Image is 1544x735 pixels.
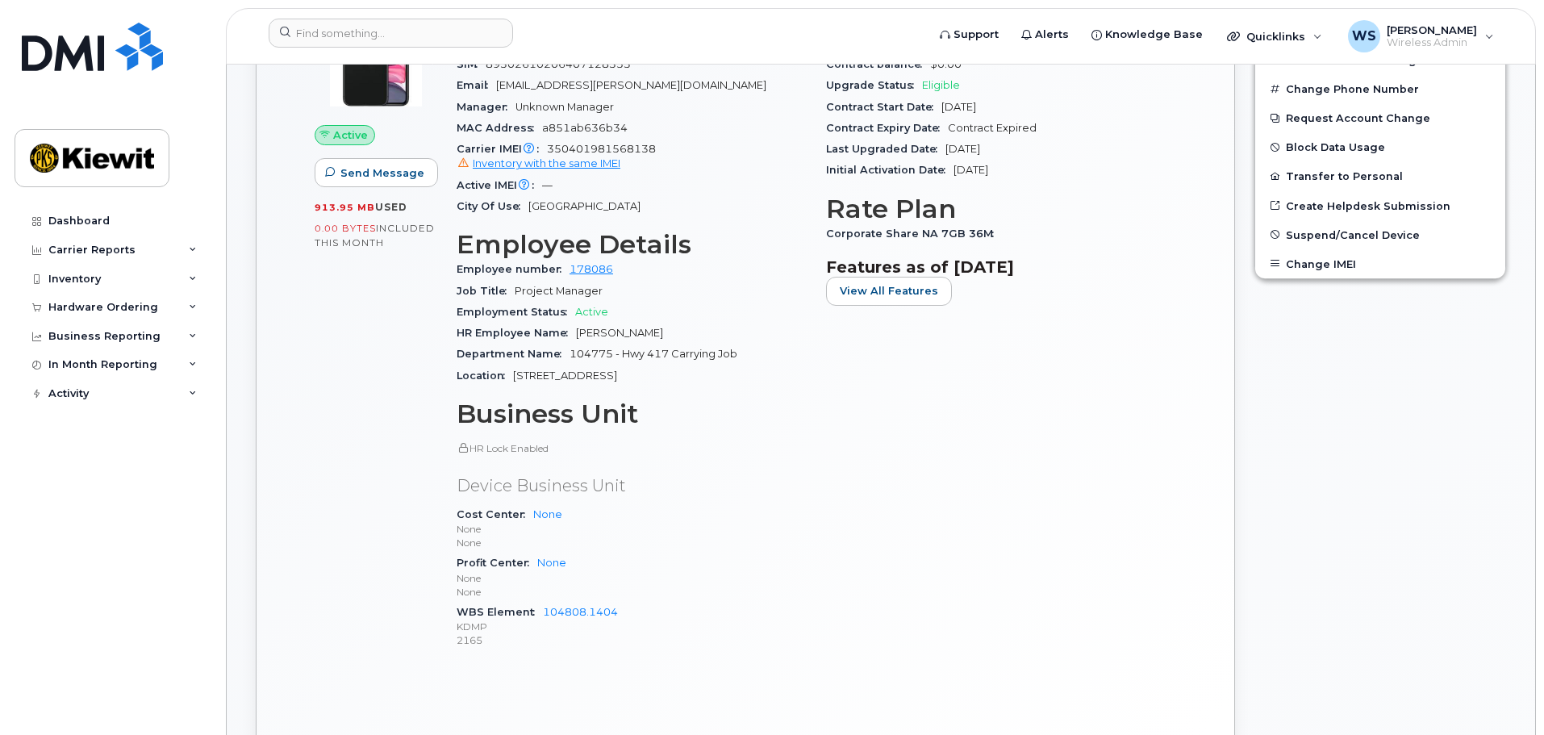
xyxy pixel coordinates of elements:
[826,277,952,306] button: View All Features
[826,101,941,113] span: Contract Start Date
[1474,665,1532,723] iframe: Messenger Launcher
[1035,27,1069,43] span: Alerts
[457,399,807,428] h3: Business Unit
[826,122,948,134] span: Contract Expiry Date
[576,327,663,339] span: [PERSON_NAME]
[457,143,807,172] span: 350401981568138
[1387,23,1477,36] span: [PERSON_NAME]
[954,164,988,176] span: [DATE]
[457,263,570,275] span: Employee number
[457,122,542,134] span: MAC Address
[826,143,945,155] span: Last Upgraded Date
[945,143,980,155] span: [DATE]
[315,158,438,187] button: Send Message
[948,122,1037,134] span: Contract Expired
[473,157,620,169] span: Inventory with the same IMEI
[1080,19,1214,51] a: Knowledge Base
[315,202,375,213] span: 913.95 MB
[1105,27,1203,43] span: Knowledge Base
[457,230,807,259] h3: Employee Details
[457,179,542,191] span: Active IMEI
[542,122,628,134] span: a851ab636b34
[315,222,435,248] span: included this month
[528,200,641,212] span: [GEOGRAPHIC_DATA]
[941,101,976,113] span: [DATE]
[1255,161,1505,190] button: Transfer to Personal
[1246,30,1305,43] span: Quicklinks
[457,157,620,169] a: Inventory with the same IMEI
[457,633,807,647] p: 2165
[457,557,537,569] span: Profit Center
[375,201,407,213] span: used
[457,536,807,549] p: None
[928,19,1010,51] a: Support
[457,143,547,155] span: Carrier IMEI
[1255,249,1505,278] button: Change IMEI
[1337,20,1505,52] div: William Sansom
[575,306,608,318] span: Active
[954,27,999,43] span: Support
[1255,103,1505,132] button: Request Account Change
[457,474,807,498] p: Device Business Unit
[826,228,1002,240] span: Corporate Share NA 7GB 36M
[315,223,376,234] span: 0.00 Bytes
[457,79,496,91] span: Email
[542,179,553,191] span: —
[457,306,575,318] span: Employment Status
[570,263,613,275] a: 178086
[457,200,528,212] span: City Of Use
[457,348,570,360] span: Department Name
[1255,220,1505,249] button: Suspend/Cancel Device
[537,557,566,569] a: None
[457,370,513,382] span: Location
[826,257,1176,277] h3: Features as of [DATE]
[457,620,807,633] p: KDMP
[457,522,807,536] p: None
[570,348,737,360] span: 104775 - Hwy 417 Carrying Job
[333,127,368,143] span: Active
[457,101,515,113] span: Manager
[1387,36,1477,49] span: Wireless Admin
[840,283,938,299] span: View All Features
[457,585,807,599] p: None
[513,370,617,382] span: [STREET_ADDRESS]
[826,194,1176,223] h3: Rate Plan
[922,79,960,91] span: Eligible
[1255,74,1505,103] button: Change Phone Number
[457,441,807,455] p: HR Lock Enabled
[457,508,533,520] span: Cost Center
[1010,19,1080,51] a: Alerts
[269,19,513,48] input: Find something...
[1286,228,1420,240] span: Suspend/Cancel Device
[457,285,515,297] span: Job Title
[533,508,562,520] a: None
[515,101,614,113] span: Unknown Manager
[496,79,766,91] span: [EMAIL_ADDRESS][PERSON_NAME][DOMAIN_NAME]
[1286,54,1417,66] span: Enable Call Forwarding
[515,285,603,297] span: Project Manager
[1255,191,1505,220] a: Create Helpdesk Submission
[457,571,807,585] p: None
[457,606,543,618] span: WBS Element
[340,165,424,181] span: Send Message
[457,327,576,339] span: HR Employee Name
[826,79,922,91] span: Upgrade Status
[826,164,954,176] span: Initial Activation Date
[1255,132,1505,161] button: Block Data Usage
[543,606,618,618] a: 104808.1404
[1216,20,1333,52] div: Quicklinks
[1352,27,1376,46] span: WS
